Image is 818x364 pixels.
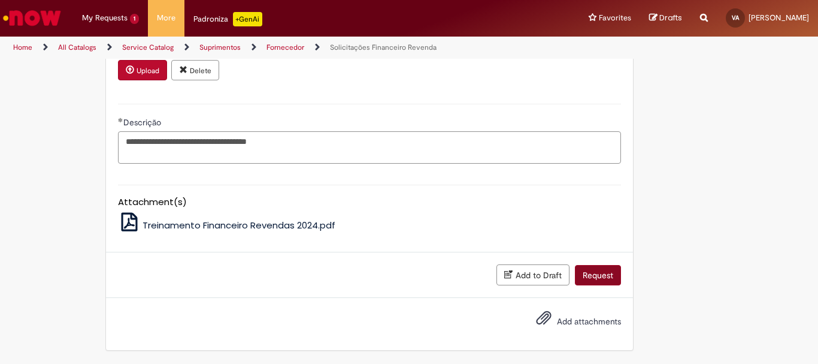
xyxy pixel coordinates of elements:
[190,66,211,76] small: Delete
[118,118,123,122] span: Required Filled
[266,43,304,52] a: Fornecedor
[143,219,335,231] span: Treinamento Financeiro Revendas 2024.pdf
[533,307,555,335] button: Add attachments
[649,13,682,24] a: Drafts
[496,264,569,285] button: Add to Draft
[732,14,739,22] span: VA
[123,117,163,128] span: Descrição
[599,12,631,24] span: Favorites
[13,43,32,52] a: Home
[575,265,621,285] button: Request
[82,12,128,24] span: My Requests
[118,197,621,207] h5: Attachment(s)
[1,6,63,30] img: ServiceNow
[118,60,167,80] button: Upload Attachment for Anexar PDF Comprovante bancário Required
[157,12,175,24] span: More
[659,12,682,23] span: Drafts
[749,13,809,23] span: [PERSON_NAME]
[199,43,241,52] a: Suprimentos
[557,316,621,327] span: Add attachments
[130,14,139,24] span: 1
[233,12,262,26] p: +GenAi
[58,43,96,52] a: All Catalogs
[171,60,219,80] button: Delete Attachment 9 COMPROVANTES.pdf
[9,37,537,59] ul: Page breadcrumbs
[137,66,159,76] small: Upload
[118,131,621,164] textarea: Descrição
[193,12,262,26] div: Padroniza
[122,43,174,52] a: Service Catalog
[118,219,336,231] a: Treinamento Financeiro Revendas 2024.pdf
[330,43,437,52] a: Solicitações Financeiro Revenda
